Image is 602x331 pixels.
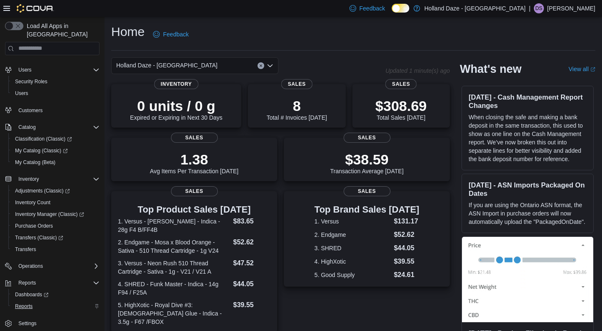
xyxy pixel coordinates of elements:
span: My Catalog (Beta) [12,157,99,167]
a: Adjustments (Classic) [8,185,103,197]
dd: $44.05 [394,243,419,253]
p: 8 [267,98,327,114]
dd: $83.65 [233,216,270,226]
dd: $44.05 [233,279,270,289]
span: Adjustments (Classic) [12,186,99,196]
span: Holland Daze - [GEOGRAPHIC_DATA] [116,60,217,70]
p: Holland Daze - [GEOGRAPHIC_DATA] [424,3,525,13]
dt: 5. HighXotic - Royal Dive #3: [DEMOGRAPHIC_DATA] Glue - Indica - 3.5g - F67 /FBOX [118,301,230,326]
span: My Catalog (Classic) [12,146,99,156]
span: Inventory Manager (Classic) [12,209,99,219]
span: My Catalog (Beta) [15,159,56,166]
button: Purchase Orders [8,220,103,232]
button: Users [2,64,103,76]
span: Dashboards [12,290,99,300]
a: Dashboards [8,289,103,300]
dt: 4. HighXotic [314,257,390,266]
dt: 3. Versus - Neon Rush 510 Thread Cartridge - Sativa - 1g - V21 / V21 A [118,259,230,276]
button: Operations [2,260,103,272]
a: View allExternal link [569,66,595,72]
span: Settings [15,318,99,328]
input: Dark Mode [392,4,409,13]
button: Transfers [8,244,103,255]
a: Settings [15,318,40,328]
a: Transfers (Classic) [12,233,66,243]
div: Total Sales [DATE] [375,98,427,121]
div: DAWAR SHUKOOR [534,3,544,13]
span: Users [12,88,99,98]
span: Adjustments (Classic) [15,187,70,194]
a: Users [12,88,31,98]
p: 1.38 [150,151,239,168]
span: Security Roles [15,78,47,85]
span: Operations [15,261,99,271]
span: Classification (Classic) [15,136,72,142]
span: Sales [385,79,417,89]
span: Sales [171,186,218,196]
dd: $24.61 [394,270,419,280]
span: Sales [171,133,218,143]
button: Catalog [15,122,39,132]
button: Operations [15,261,46,271]
a: Customers [15,105,46,115]
span: My Catalog (Classic) [15,147,68,154]
span: Sales [344,186,390,196]
button: Settings [2,317,103,329]
span: Inventory Manager (Classic) [15,211,84,218]
span: Users [18,67,31,73]
dd: $39.55 [233,300,270,310]
a: My Catalog (Classic) [8,145,103,157]
span: Catalog [18,124,36,131]
div: Expired or Expiring in Next 30 Days [130,98,222,121]
a: My Catalog (Classic) [12,146,71,156]
span: Feedback [163,30,189,38]
h3: [DATE] - ASN Imports Packaged On Dates [469,181,587,198]
a: Security Roles [12,77,51,87]
a: Purchase Orders [12,221,56,231]
p: $308.69 [375,98,427,114]
dt: 1. Versus - [PERSON_NAME] - Indica - 28g F4 B/FF4B [118,217,230,234]
span: Sales [344,133,390,143]
span: Reports [15,303,33,310]
h3: Top Brand Sales [DATE] [314,205,419,215]
button: Reports [8,300,103,312]
svg: External link [590,67,595,72]
button: Clear input [258,62,264,69]
span: Classification (Classic) [12,134,99,144]
p: $38.59 [330,151,404,168]
span: Reports [15,278,99,288]
span: Reports [18,280,36,286]
button: Inventory [15,174,42,184]
span: DS [536,3,543,13]
a: Inventory Manager (Classic) [12,209,87,219]
button: Catalog [2,121,103,133]
div: Total # Invoices [DATE] [267,98,327,121]
a: Reports [12,301,36,311]
span: Users [15,65,99,75]
span: Purchase Orders [15,223,53,229]
a: Adjustments (Classic) [12,186,73,196]
dd: $52.62 [394,230,419,240]
a: Transfers [12,244,39,254]
p: If you are using the Ontario ASN format, the ASN Import in purchase orders will now automatically... [469,201,587,226]
span: Operations [18,263,43,269]
span: Customers [15,105,99,115]
h2: What's new [460,62,521,76]
button: Users [8,87,103,99]
span: Catalog [15,122,99,132]
h3: Top Product Sales [DATE] [118,205,270,215]
span: Customers [18,107,43,114]
dt: 1. Versus [314,217,390,226]
dd: $52.62 [233,237,270,247]
span: Feedback [360,4,385,13]
a: Classification (Classic) [12,134,75,144]
span: Sales [281,79,312,89]
button: Security Roles [8,76,103,87]
button: Users [15,65,35,75]
button: Open list of options [267,62,273,69]
dt: 5. Good Supply [314,271,390,279]
div: Transaction Average [DATE] [330,151,404,174]
span: Purchase Orders [12,221,99,231]
span: Dashboards [15,291,48,298]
